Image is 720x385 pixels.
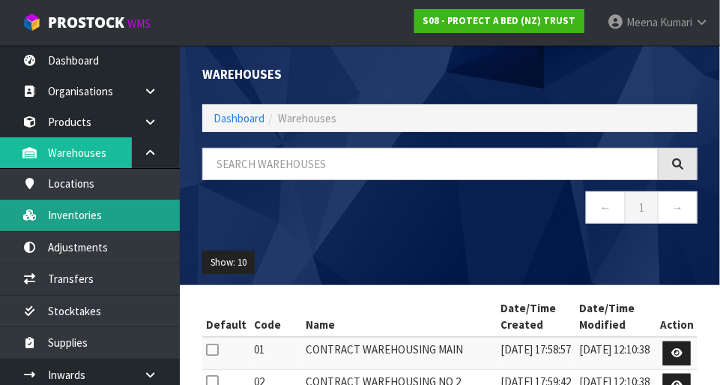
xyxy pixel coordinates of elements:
td: [DATE] 12:10:38 [576,337,656,369]
span: Meena [626,15,658,29]
th: Code [250,296,302,337]
th: Name [302,296,497,337]
small: WMS [127,17,151,31]
button: Show: 10 [202,251,255,275]
a: S08 - PROTECT A BED (NZ) TRUST [414,9,584,33]
th: Action [656,296,698,337]
td: 01 [250,337,302,369]
strong: S08 - PROTECT A BED (NZ) TRUST [423,14,576,27]
span: Kumari [660,15,692,29]
span: Warehouses [278,111,336,125]
a: → [658,191,698,224]
img: cube-alt.png [22,13,41,32]
nav: Page navigation [202,191,698,228]
h1: Warehouses [202,68,439,82]
span: ProStock [48,13,124,32]
th: Date/Time Created [497,296,576,337]
a: Dashboard [214,111,264,125]
a: 1 [625,191,659,224]
th: Default [202,296,250,337]
a: ← [586,191,626,224]
th: Date/Time Modified [576,296,656,337]
td: CONTRACT WAREHOUSING MAIN [302,337,497,369]
td: [DATE] 17:58:57 [497,337,576,369]
input: Search warehouses [202,148,659,180]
